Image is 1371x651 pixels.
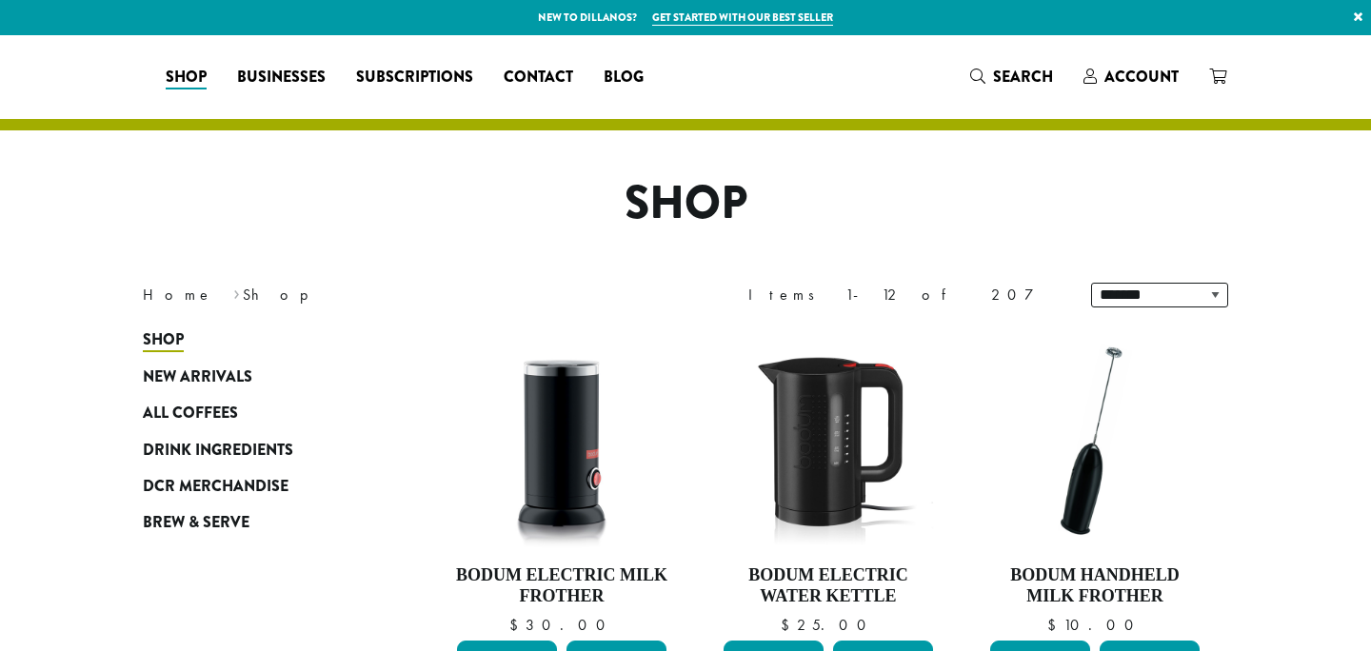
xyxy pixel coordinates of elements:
[143,468,371,504] a: DCR Merchandise
[356,66,473,89] span: Subscriptions
[150,62,222,92] a: Shop
[237,66,326,89] span: Businesses
[719,565,938,606] h4: Bodum Electric Water Kettle
[652,10,833,26] a: Get started with our best seller
[993,66,1053,88] span: Search
[143,395,371,431] a: All Coffees
[504,66,573,89] span: Contact
[719,331,938,633] a: Bodum Electric Water Kettle $25.00
[509,615,614,635] bdi: 30.00
[452,331,671,550] img: DP3954.01-002.png
[143,365,252,389] span: New Arrivals
[748,284,1063,306] div: Items 1-12 of 207
[143,431,371,467] a: Drink Ingredients
[143,322,371,358] a: Shop
[509,615,526,635] span: $
[452,331,671,633] a: Bodum Electric Milk Frother $30.00
[129,176,1242,231] h1: Shop
[452,565,671,606] h4: Bodum Electric Milk Frother
[166,66,207,89] span: Shop
[233,277,240,306] span: ›
[781,615,797,635] span: $
[1047,615,1063,635] span: $
[719,331,938,550] img: DP3955.01.png
[985,331,1204,550] img: DP3927.01-002.png
[143,439,293,463] span: Drink Ingredients
[985,565,1204,606] h4: Bodum Handheld Milk Frother
[143,504,371,541] a: Brew & Serve
[143,285,213,305] a: Home
[143,475,288,499] span: DCR Merchandise
[143,359,371,395] a: New Arrivals
[1104,66,1179,88] span: Account
[781,615,875,635] bdi: 25.00
[143,511,249,535] span: Brew & Serve
[604,66,644,89] span: Blog
[985,331,1204,633] a: Bodum Handheld Milk Frother $10.00
[143,328,184,352] span: Shop
[1047,615,1142,635] bdi: 10.00
[143,284,657,306] nav: Breadcrumb
[143,402,238,425] span: All Coffees
[955,61,1068,92] a: Search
